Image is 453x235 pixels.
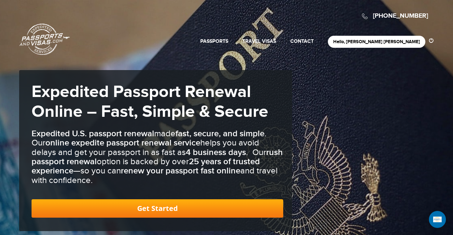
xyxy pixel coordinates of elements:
[45,138,200,148] b: online expedite passport renewal service
[19,23,70,55] a: Passports & [DOMAIN_NAME]
[429,211,446,228] div: Open Intercom Messenger
[175,128,264,139] b: fast, secure, and simple
[200,38,228,44] a: Passports
[32,82,268,122] strong: Expedited Passport Renewal Online – Fast, Simple & Secure
[290,38,314,44] a: Contact
[32,147,283,167] b: rush passport renewal
[32,156,260,176] b: 25 years of trusted experience
[333,39,420,45] a: Hello, [PERSON_NAME] [PERSON_NAME]
[121,166,240,176] b: renew your passport fast online
[32,128,154,139] b: Expedited U.S. passport renewal
[242,38,276,44] a: Travel Visas
[186,147,246,157] b: 4 business days
[373,12,428,20] a: [PHONE_NUMBER]
[32,129,283,185] h3: made . Our helps you avoid delays and get your passport in as fast as . Our option is backed by o...
[32,199,283,218] a: Get Started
